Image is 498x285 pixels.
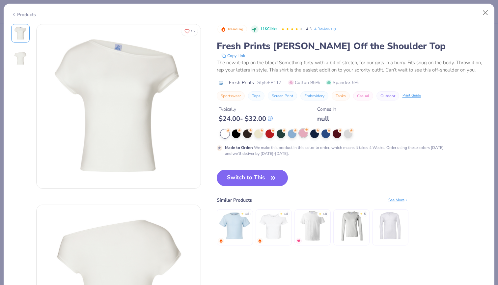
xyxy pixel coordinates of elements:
[219,239,223,243] img: trending.gif
[13,50,28,66] img: Back
[219,106,273,113] div: Typically
[326,79,359,86] span: Spandex 5%
[280,212,283,214] div: ★
[217,40,487,52] div: Fresh Prints [PERSON_NAME] Off the Shoulder Top
[260,26,277,32] span: 11K Clicks
[281,24,303,35] div: 4.3 Stars
[306,26,312,32] span: 4.3
[317,115,336,123] div: null
[37,24,201,188] img: Front
[13,25,28,41] img: Front
[217,59,487,74] div: The new it-top on the block! Something flirty with a bit of stretch, for our girls in a hurry. Fi...
[319,212,321,214] div: ★
[217,91,245,100] button: Sportswear
[225,145,253,150] strong: Made to Order :
[11,11,36,18] div: Products
[268,91,297,100] button: Screen Print
[217,80,226,85] img: brand logo
[364,212,366,216] div: 5
[353,91,373,100] button: Casual
[317,106,336,113] div: Comes In
[479,7,492,19] button: Close
[258,210,289,242] img: Bella + Canvas Ladies' Micro Ribbed Baby Tee
[300,91,328,100] button: Embroidery
[219,210,250,242] img: Fresh Prints Mini Tee
[360,212,363,214] div: ★
[284,212,288,216] div: 4.8
[332,91,350,100] button: Tanks
[374,210,406,242] img: Bella + Canvas Unisex Jersey Long-Sleeve V-Neck T-Shirt
[297,210,328,242] img: Hanes Unisex 5.2 Oz. Comfortsoft Cotton T-Shirt
[217,25,247,34] button: Badge Button
[388,197,408,203] div: See More
[227,27,243,31] span: Trending
[191,30,195,33] span: 15
[402,93,421,99] div: Print Guide
[217,197,252,204] div: Similar Products
[217,170,288,186] button: Switch to This
[258,239,262,243] img: trending.gif
[229,79,254,86] span: Fresh Prints
[221,27,226,32] img: Trending sort
[225,145,449,157] div: We make this product in this color to order, which means it takes 4 Weeks. Order using these colo...
[181,26,198,36] button: Like
[248,91,264,100] button: Tops
[219,115,273,123] div: $ 24.00 - $ 32.00
[245,212,249,216] div: 4.8
[297,239,301,243] img: MostFav.gif
[336,210,367,242] img: Bella Canvas Ladies' Jersey Long-Sleeve T-Shirt
[323,212,327,216] div: 4.8
[289,79,320,86] span: Cotton 95%
[241,212,244,214] div: ★
[257,79,281,86] span: Style FP117
[376,91,399,100] button: Outdoor
[314,26,337,32] a: 4 Reviews
[219,52,247,59] button: copy to clipboard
